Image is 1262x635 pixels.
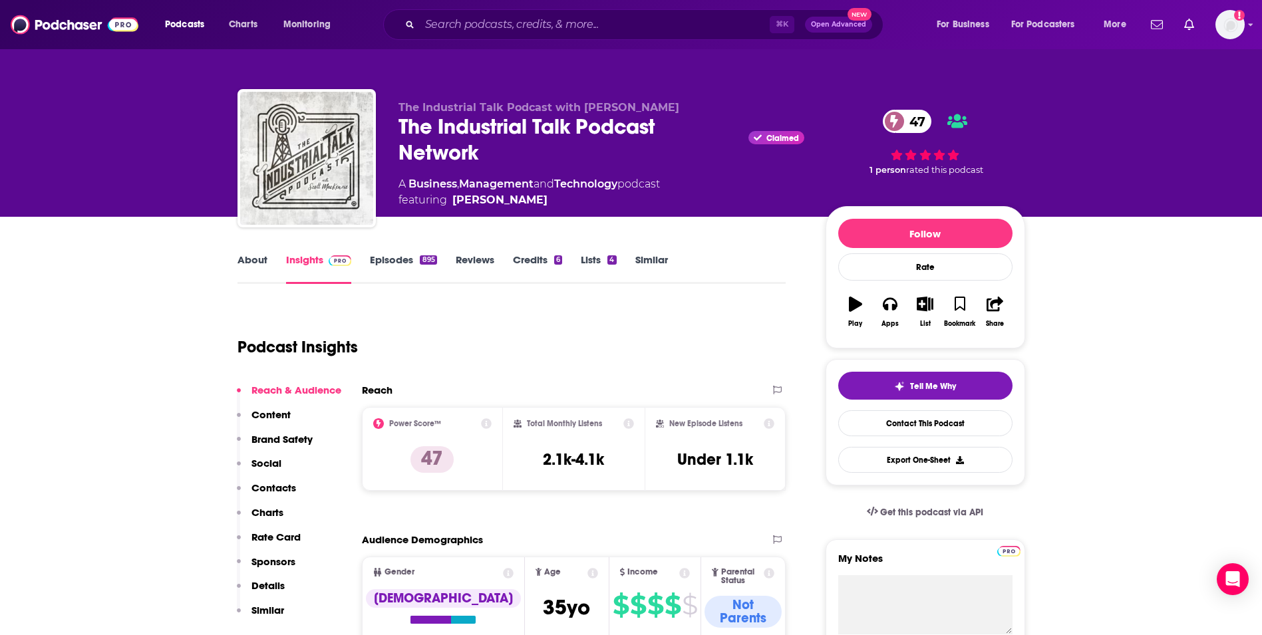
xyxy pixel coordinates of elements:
span: featuring [398,192,660,208]
span: Income [627,568,658,576]
button: open menu [927,14,1006,35]
span: 35 yo [543,594,590,620]
button: Social [237,457,281,481]
span: $ [665,594,681,616]
a: Get this podcast via API [856,496,995,529]
span: More [1104,15,1126,34]
a: Scott MacKenzie [452,192,548,208]
button: Brand Safety [237,433,313,457]
span: Open Advanced [811,21,866,28]
img: Podchaser Pro [329,255,352,266]
a: Business [408,178,457,190]
h2: Power Score™ [389,419,441,428]
div: Play [848,320,862,328]
button: Rate Card [237,531,301,555]
a: Lists4 [581,253,616,284]
div: 47 1 personrated this podcast [826,101,1025,184]
button: Charts [237,506,283,531]
button: open menu [274,14,348,35]
p: Charts [251,506,283,519]
span: rated this podcast [906,165,983,175]
button: Details [237,579,285,604]
div: Rate [838,253,1013,281]
p: 47 [410,446,454,473]
span: Parental Status [721,568,762,585]
p: Brand Safety [251,433,313,445]
span: $ [613,594,629,616]
div: [DEMOGRAPHIC_DATA] [366,589,521,608]
a: Podchaser - Follow, Share and Rate Podcasts [11,12,138,37]
img: Podchaser Pro [997,546,1021,557]
p: Rate Card [251,531,301,543]
a: 47 [883,110,932,133]
button: Bookmark [943,288,977,336]
div: Search podcasts, credits, & more... [396,9,896,40]
a: Credits6 [513,253,562,284]
button: Sponsors [237,555,295,580]
p: Similar [251,604,284,616]
p: Details [251,579,285,592]
h2: New Episode Listens [669,419,742,428]
label: My Notes [838,552,1013,575]
div: Apps [881,320,899,328]
div: Open Intercom Messenger [1217,563,1249,595]
a: Reviews [456,253,494,284]
button: Open AdvancedNew [805,17,872,33]
a: Charts [220,14,265,35]
a: Pro website [997,544,1021,557]
a: About [237,253,267,284]
div: 6 [554,255,562,265]
span: Tell Me Why [910,381,956,392]
input: Search podcasts, credits, & more... [420,14,770,35]
a: Management [459,178,534,190]
button: Follow [838,219,1013,248]
h3: Under 1.1k [677,449,753,469]
span: ⌘ K [770,16,794,33]
button: open menu [156,14,222,35]
span: Podcasts [165,15,204,34]
span: Monitoring [283,15,331,34]
span: New [848,8,871,21]
p: Social [251,457,281,469]
span: 47 [896,110,932,133]
p: Content [251,408,291,421]
a: Contact This Podcast [838,410,1013,436]
a: Episodes895 [370,253,436,284]
span: Claimed [766,135,799,142]
h3: 2.1k-4.1k [543,449,604,469]
div: A podcast [398,176,660,208]
div: 895 [420,255,436,265]
div: List [920,320,931,328]
a: Show notifications dropdown [1146,13,1168,36]
p: Reach & Audience [251,384,341,396]
img: tell me why sparkle [894,381,905,392]
button: Play [838,288,873,336]
h2: Reach [362,384,393,396]
img: User Profile [1215,10,1245,39]
h2: Audience Demographics [362,533,483,546]
button: open menu [1003,14,1094,35]
button: Apps [873,288,907,336]
h2: Total Monthly Listens [527,419,602,428]
span: , [457,178,459,190]
span: The Industrial Talk Podcast with [PERSON_NAME] [398,101,679,114]
span: For Business [937,15,989,34]
a: Show notifications dropdown [1179,13,1199,36]
img: The Industrial Talk Podcast Network [240,92,373,225]
button: Reach & Audience [237,384,341,408]
span: Gender [385,568,414,576]
a: Similar [635,253,668,284]
span: For Podcasters [1011,15,1075,34]
span: Charts [229,15,257,34]
span: and [534,178,554,190]
p: Contacts [251,481,296,494]
button: Similar [237,604,284,628]
div: Not Parents [705,596,782,628]
span: Get this podcast via API [880,507,983,518]
span: Age [544,568,561,576]
button: tell me why sparkleTell Me Why [838,372,1013,400]
button: List [907,288,942,336]
div: Share [986,320,1004,328]
p: Sponsors [251,555,295,568]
